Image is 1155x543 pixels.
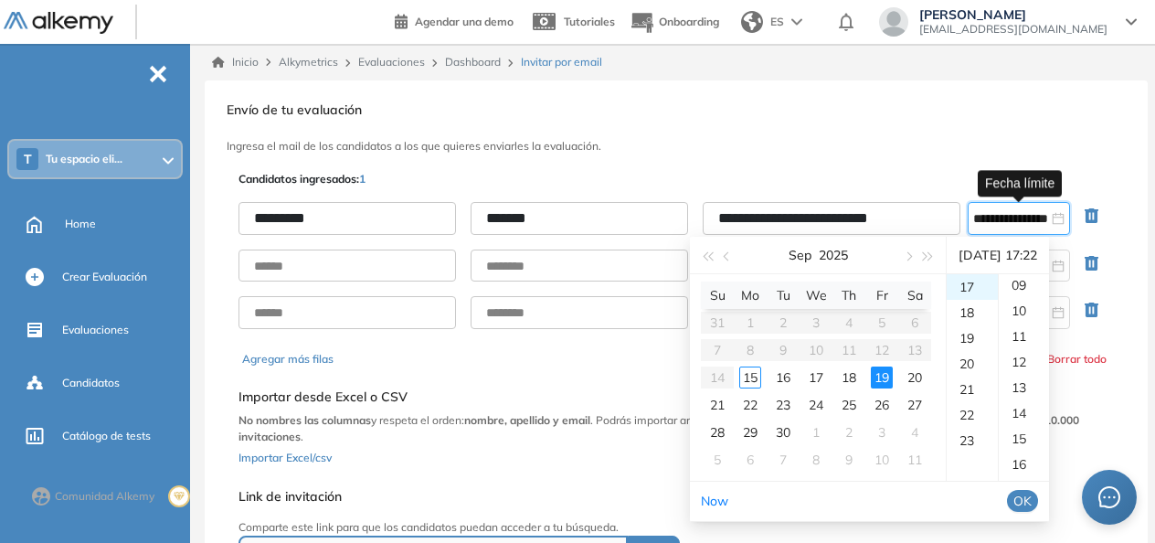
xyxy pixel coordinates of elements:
[800,419,832,446] td: 2025-10-01
[62,269,147,285] span: Crear Evaluación
[898,446,931,474] td: 2025-10-11
[947,300,998,325] div: 18
[772,449,794,471] div: 7
[947,402,998,428] div: 22
[898,391,931,419] td: 2025-09-27
[800,364,832,391] td: 2025-09-17
[279,55,338,69] span: Alkymetrics
[212,54,259,70] a: Inicio
[739,394,761,416] div: 22
[767,364,800,391] td: 2025-09-16
[800,446,832,474] td: 2025-10-08
[242,351,334,367] button: Agregar más filas
[904,421,926,443] div: 4
[238,413,371,427] b: No nombres las columnas
[999,452,1049,477] div: 16
[415,15,514,28] span: Agendar una demo
[904,367,926,389] div: 20
[734,419,767,446] td: 2025-09-29
[898,364,931,391] td: 2025-09-20
[805,421,827,443] div: 1
[734,364,767,391] td: 2025-09-15
[999,272,1049,298] div: 09
[706,421,728,443] div: 28
[999,349,1049,375] div: 12
[701,282,734,309] th: Su
[947,428,998,453] div: 23
[62,375,120,391] span: Candidatos
[767,419,800,446] td: 2025-09-30
[838,421,860,443] div: 2
[838,449,860,471] div: 9
[734,282,767,309] th: Mo
[904,449,926,471] div: 11
[739,449,761,471] div: 6
[238,519,931,536] p: Comparte este link para que los candidatos puedan acceder a tu búsqueda.
[227,102,1126,118] h3: Envío de tu evaluación
[739,421,761,443] div: 29
[734,446,767,474] td: 2025-10-06
[1007,490,1038,512] button: OK
[701,493,728,509] a: Now
[999,324,1049,349] div: 11
[62,428,151,444] span: Catálogo de tests
[359,172,366,186] span: 1
[701,419,734,446] td: 2025-09-28
[445,55,501,69] a: Dashboard
[871,449,893,471] div: 10
[238,413,1079,443] b: límite de 10.000 invitaciones
[521,54,602,70] span: Invitar por email
[767,446,800,474] td: 2025-10-07
[62,322,129,338] span: Evaluaciones
[772,421,794,443] div: 30
[739,367,761,389] div: 15
[999,298,1049,324] div: 10
[832,282,865,309] th: Th
[832,364,865,391] td: 2025-09-18
[947,325,998,351] div: 19
[999,400,1049,426] div: 14
[4,12,113,35] img: Logo
[1013,491,1032,511] span: OK
[805,449,827,471] div: 8
[46,152,122,166] span: Tu espacio eli...
[800,391,832,419] td: 2025-09-24
[395,9,514,31] a: Agendar una demo
[238,489,931,505] h5: Link de invitación
[238,451,332,464] span: Importar Excel/csv
[999,375,1049,400] div: 13
[701,391,734,419] td: 2025-09-21
[919,22,1107,37] span: [EMAIL_ADDRESS][DOMAIN_NAME]
[838,394,860,416] div: 25
[838,367,860,389] div: 18
[564,15,615,28] span: Tutoriales
[65,216,96,232] span: Home
[805,367,827,389] div: 17
[898,419,931,446] td: 2025-10-04
[832,419,865,446] td: 2025-10-02
[24,152,32,166] span: T
[767,391,800,419] td: 2025-09-23
[659,15,719,28] span: Onboarding
[947,351,998,377] div: 20
[865,419,898,446] td: 2025-10-03
[898,282,931,309] th: Sa
[770,14,784,30] span: ES
[734,391,767,419] td: 2025-09-22
[865,364,898,391] td: 2025-09-19
[871,421,893,443] div: 3
[832,446,865,474] td: 2025-10-09
[947,377,998,402] div: 21
[238,389,1114,405] h5: Importar desde Excel o CSV
[871,367,893,389] div: 19
[947,274,998,300] div: 17
[772,394,794,416] div: 23
[358,55,425,69] a: Evaluaciones
[227,140,1126,153] h3: Ingresa el mail de los candidatos a los que quieres enviarles la evaluación.
[1047,351,1107,367] button: Borrar todo
[741,11,763,33] img: world
[706,394,728,416] div: 21
[238,171,366,187] p: Candidatos ingresados:
[999,426,1049,452] div: 15
[791,18,802,26] img: arrow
